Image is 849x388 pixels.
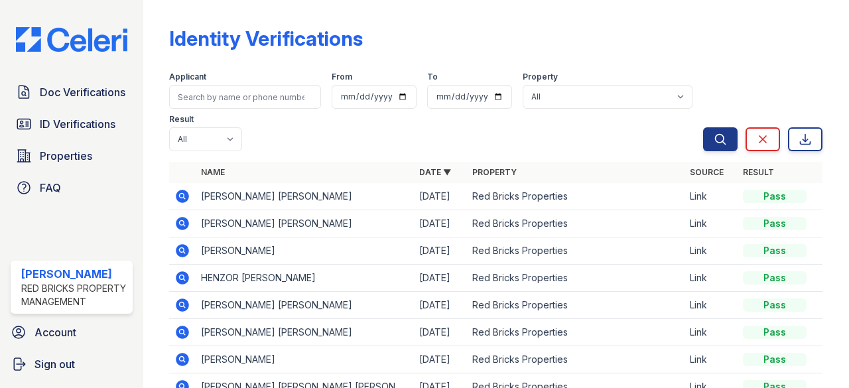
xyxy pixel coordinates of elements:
td: Link [685,183,738,210]
td: [PERSON_NAME] [PERSON_NAME] [196,292,413,319]
span: Doc Verifications [40,84,125,100]
label: Property [523,72,558,82]
div: Pass [743,190,807,203]
img: CE_Logo_Blue-a8612792a0a2168367f1c8372b55b34899dd931a85d93a1a3d3e32e68fde9ad4.png [5,27,138,52]
div: Red Bricks Property Management [21,282,127,308]
td: Red Bricks Properties [467,346,685,373]
td: Red Bricks Properties [467,292,685,319]
span: Sign out [34,356,75,372]
div: Identity Verifications [169,27,363,50]
span: Properties [40,148,92,164]
td: Link [685,210,738,237]
td: Link [685,292,738,319]
label: Applicant [169,72,206,82]
label: Result [169,114,194,125]
a: Sign out [5,351,138,377]
td: Red Bricks Properties [467,319,685,346]
label: To [427,72,438,82]
td: Link [685,319,738,346]
span: Account [34,324,76,340]
td: [PERSON_NAME] [PERSON_NAME] [196,183,413,210]
a: Result [743,167,774,177]
td: [DATE] [414,319,467,346]
div: [PERSON_NAME] [21,266,127,282]
td: Link [685,237,738,265]
td: [PERSON_NAME] [PERSON_NAME] [196,210,413,237]
td: Red Bricks Properties [467,237,685,265]
span: FAQ [40,180,61,196]
div: Pass [743,244,807,257]
td: Link [685,265,738,292]
td: Link [685,346,738,373]
td: [DATE] [414,265,467,292]
a: Doc Verifications [11,79,133,105]
a: Property [472,167,517,177]
div: Pass [743,326,807,339]
div: Pass [743,298,807,312]
div: Pass [743,217,807,230]
td: [PERSON_NAME] [196,346,413,373]
a: Name [201,167,225,177]
td: [DATE] [414,210,467,237]
td: [DATE] [414,292,467,319]
td: [PERSON_NAME] [PERSON_NAME] [196,319,413,346]
a: Properties [11,143,133,169]
td: [DATE] [414,183,467,210]
label: From [332,72,352,82]
td: HENZOR [PERSON_NAME] [196,265,413,292]
td: [DATE] [414,237,467,265]
div: Pass [743,353,807,366]
a: Account [5,319,138,346]
td: Red Bricks Properties [467,210,685,237]
a: Date ▼ [419,167,451,177]
td: [PERSON_NAME] [196,237,413,265]
td: Red Bricks Properties [467,265,685,292]
a: FAQ [11,174,133,201]
td: Red Bricks Properties [467,183,685,210]
a: ID Verifications [11,111,133,137]
span: ID Verifications [40,116,115,132]
div: Pass [743,271,807,285]
a: Source [690,167,724,177]
input: Search by name or phone number [169,85,321,109]
td: [DATE] [414,346,467,373]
